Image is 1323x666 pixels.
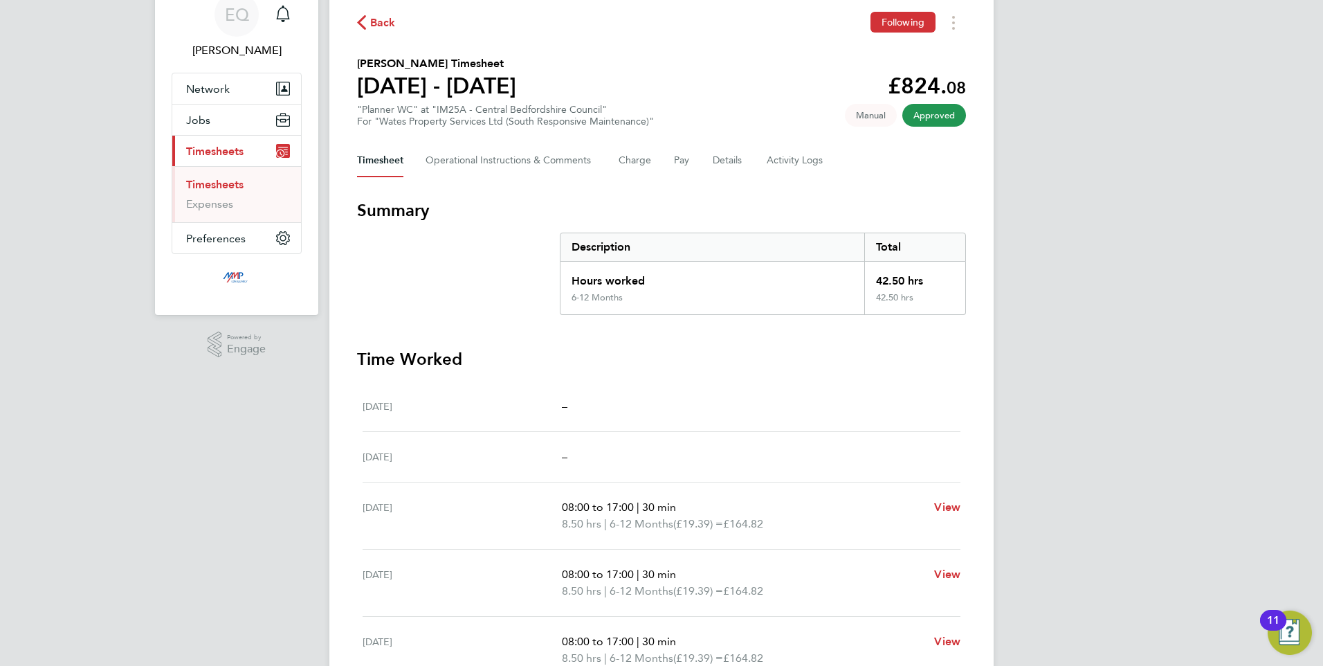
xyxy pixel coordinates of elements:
span: Engage [227,343,266,355]
a: View [934,566,960,583]
span: View [934,568,960,581]
div: [DATE] [363,398,562,415]
h2: [PERSON_NAME] Timesheet [357,55,516,72]
span: EQ [225,6,249,24]
span: This timesheet was manually created. [845,104,897,127]
span: | [604,584,607,597]
span: 30 min [642,501,676,514]
button: Details [713,144,745,177]
button: Back [357,14,396,31]
h3: Time Worked [357,348,966,370]
button: Charge [619,144,652,177]
span: 08:00 to 17:00 [562,501,634,514]
button: Timesheets Menu [941,12,966,33]
button: Pay [674,144,691,177]
div: [DATE] [363,566,562,600]
div: [DATE] [363,449,562,465]
span: 08 [947,78,966,98]
div: For "Wates Property Services Ltd (South Responsive Maintenance)" [357,116,654,127]
button: Preferences [172,223,301,253]
div: Summary [560,233,966,315]
span: This timesheet has been approved. [902,104,966,127]
span: Powered by [227,332,266,343]
div: Description [560,233,864,261]
span: £164.82 [723,651,763,665]
button: Following [870,12,936,33]
div: Timesheets [172,166,301,222]
div: [DATE] [363,499,562,532]
app-decimal: £824. [888,73,966,99]
div: Hours worked [560,262,864,292]
a: View [934,633,960,650]
span: View [934,501,960,514]
span: | [637,568,639,581]
span: Following [882,16,924,28]
span: – [562,399,567,413]
div: Total [864,233,965,261]
span: £164.82 [723,517,763,530]
div: "Planner WC" at "IM25A - Central Bedfordshire Council" [357,104,654,127]
span: 8.50 hrs [562,517,601,530]
span: 30 min [642,568,676,581]
img: mmpconsultancy-logo-retina.png [217,268,257,290]
div: 6-12 Months [572,292,623,303]
span: 08:00 to 17:00 [562,568,634,581]
a: View [934,499,960,516]
span: 6-12 Months [610,583,673,600]
a: Timesheets [186,178,244,191]
span: | [637,635,639,648]
span: Eva Quinn [172,42,302,59]
span: £164.82 [723,584,763,597]
span: 08:00 to 17:00 [562,635,634,648]
h1: [DATE] - [DATE] [357,72,516,100]
button: Timesheet [357,144,403,177]
span: | [604,517,607,530]
button: Activity Logs [767,144,825,177]
button: Open Resource Center, 11 new notifications [1268,611,1312,655]
span: Timesheets [186,145,244,158]
button: Jobs [172,105,301,135]
span: 8.50 hrs [562,584,601,597]
span: – [562,450,567,463]
div: 42.50 hrs [864,262,965,292]
div: 42.50 hrs [864,292,965,314]
span: Back [370,15,396,31]
span: 8.50 hrs [562,651,601,665]
span: 30 min [642,635,676,648]
span: (£19.39) = [673,517,723,530]
div: 11 [1267,620,1279,638]
a: Expenses [186,197,233,210]
span: | [637,501,639,514]
span: (£19.39) = [673,584,723,597]
a: Powered byEngage [208,332,266,358]
span: Network [186,82,230,96]
button: Operational Instructions & Comments [426,144,596,177]
span: Preferences [186,232,246,245]
button: Network [172,73,301,104]
button: Timesheets [172,136,301,166]
a: Go to home page [172,268,302,290]
h3: Summary [357,199,966,222]
span: | [604,651,607,665]
span: View [934,635,960,648]
span: Jobs [186,114,210,127]
span: (£19.39) = [673,651,723,665]
span: 6-12 Months [610,516,673,532]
